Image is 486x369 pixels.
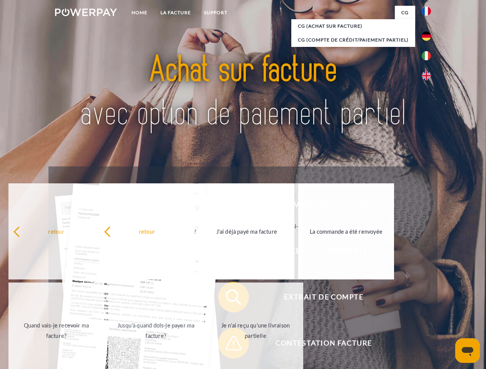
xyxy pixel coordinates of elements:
[197,6,234,20] a: Support
[104,226,190,236] div: retour
[229,282,418,312] span: Extrait de compte
[212,320,299,341] div: Je n'ai reçu qu'une livraison partielle
[154,6,197,20] a: LA FACTURE
[422,51,431,60] img: it
[218,328,418,359] button: Contestation Facture
[13,226,100,236] div: retour
[291,19,415,33] a: CG (achat sur facture)
[422,71,431,80] img: en
[395,6,415,20] a: CG
[455,338,480,363] iframe: Bouton de lancement de la fenêtre de messagerie
[55,8,117,16] img: logo-powerpay-white.svg
[125,6,154,20] a: Home
[291,33,415,47] a: CG (Compte de crédit/paiement partiel)
[113,320,199,341] div: Jusqu'à quand dois-je payer ma facture?
[422,32,431,41] img: de
[422,7,431,16] img: fr
[73,37,413,147] img: title-powerpay_fr.svg
[203,226,290,236] div: J'ai déjà payé ma facture
[13,320,100,341] div: Quand vais-je recevoir ma facture?
[303,226,389,236] div: La commande a été renvoyée
[218,282,418,312] button: Extrait de compte
[229,328,418,359] span: Contestation Facture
